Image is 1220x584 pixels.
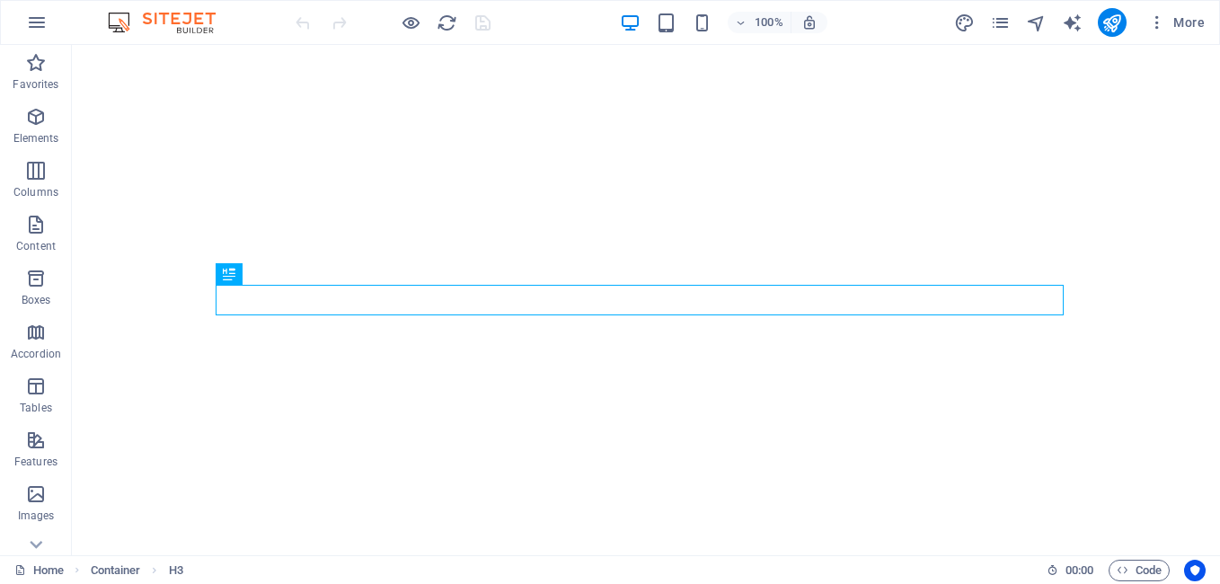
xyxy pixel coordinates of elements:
p: Features [14,455,57,469]
button: 100% [728,12,791,33]
i: On resize automatically adjust zoom level to fit chosen device. [801,14,818,31]
h6: Session time [1047,560,1094,581]
nav: breadcrumb [91,560,183,581]
button: pages [990,12,1012,33]
button: Code [1109,560,1170,581]
p: Accordion [11,347,61,361]
span: : [1078,563,1081,577]
img: Editor Logo [103,12,238,33]
p: Favorites [13,77,58,92]
button: Click here to leave preview mode and continue editing [400,12,421,33]
i: Design (Ctrl+Alt+Y) [954,13,975,33]
h6: 100% [755,12,783,33]
button: reload [436,12,457,33]
p: Elements [13,131,59,146]
i: Pages (Ctrl+Alt+S) [990,13,1011,33]
p: Content [16,239,56,253]
i: Navigator [1026,13,1047,33]
button: More [1141,8,1212,37]
i: Reload page [437,13,457,33]
p: Boxes [22,293,51,307]
a: Click to cancel selection. Double-click to open Pages [14,560,64,581]
span: More [1148,13,1205,31]
span: Click to select. Double-click to edit [169,560,183,581]
p: Tables [20,401,52,415]
button: design [954,12,976,33]
p: Columns [13,185,58,199]
button: navigator [1026,12,1048,33]
button: Usercentrics [1184,560,1206,581]
button: text_generator [1062,12,1083,33]
span: Click to select. Double-click to edit [91,560,141,581]
span: Code [1117,560,1162,581]
p: Images [18,509,55,523]
span: 00 00 [1065,560,1093,581]
i: AI Writer [1062,13,1083,33]
button: publish [1098,8,1127,37]
i: Publish [1101,13,1122,33]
